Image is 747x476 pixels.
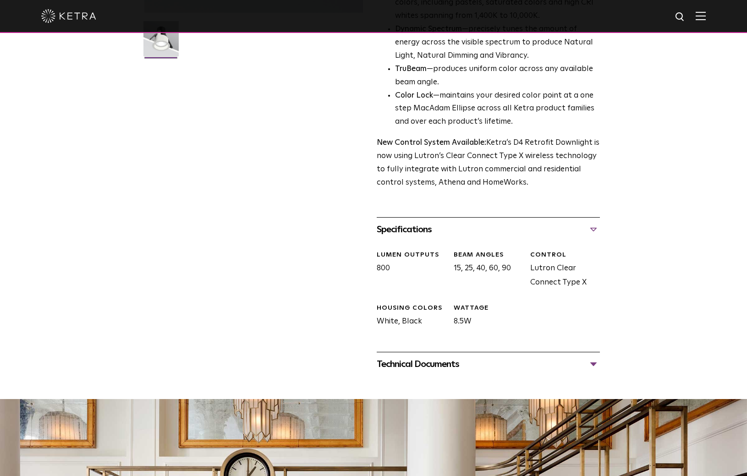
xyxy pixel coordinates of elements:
li: —maintains your desired color point at a one step MacAdam Ellipse across all Ketra product famili... [395,89,600,129]
div: 8.5W [447,304,523,329]
div: LUMEN OUTPUTS [377,251,446,260]
img: Hamburger%20Nav.svg [696,11,706,20]
div: Technical Documents [377,357,600,372]
div: White, Black [370,304,446,329]
div: 15, 25, 40, 60, 90 [447,251,523,290]
li: —precisely tunes the amount of energy across the visible spectrum to produce Natural Light, Natur... [395,23,600,63]
div: WATTAGE [454,304,523,313]
div: Beam Angles [454,251,523,260]
div: HOUSING COLORS [377,304,446,313]
li: —produces uniform color across any available beam angle. [395,63,600,89]
div: CONTROL [530,251,600,260]
strong: TruBeam [395,65,427,73]
img: D4R Retrofit Downlight [143,21,179,63]
div: Specifications [377,222,600,237]
strong: New Control System Available: [377,139,486,147]
img: search icon [675,11,686,23]
p: Ketra’s D4 Retrofit Downlight is now using Lutron’s Clear Connect Type X wireless technology to f... [377,137,600,190]
img: ketra-logo-2019-white [41,9,96,23]
strong: Color Lock [395,92,433,99]
div: 800 [370,251,446,290]
div: Lutron Clear Connect Type X [523,251,600,290]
